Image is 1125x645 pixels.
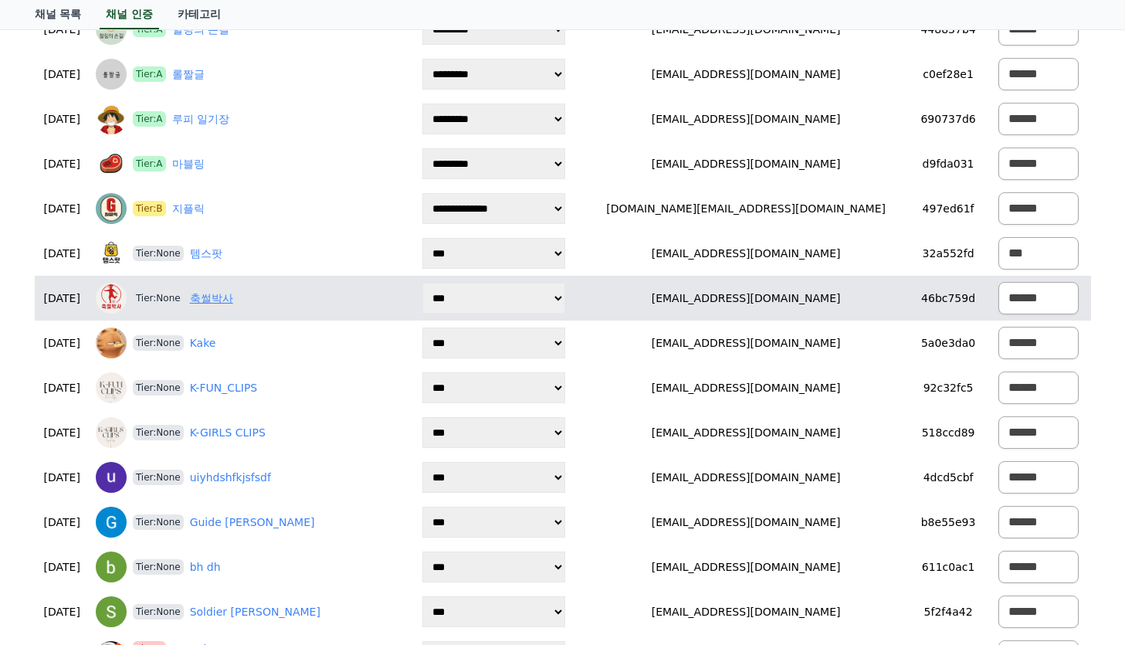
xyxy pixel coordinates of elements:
img: bh dh [96,552,127,582]
span: Tier:None [133,425,184,440]
td: [EMAIL_ADDRESS][DOMAIN_NAME] [581,545,910,589]
td: d9fda031 [910,141,986,186]
p: [DATE] [41,425,83,441]
img: 축썰박사 [96,283,127,314]
td: [EMAIL_ADDRESS][DOMAIN_NAME] [581,589,910,634]
a: Home [5,490,102,528]
p: [DATE] [41,604,83,620]
a: 템스팟 [190,246,222,262]
img: 루피 일기장 [96,104,127,134]
a: Kake [190,335,216,351]
img: 롤짤글 [96,59,127,90]
a: Messages [102,490,199,528]
span: Tier:A [133,111,166,127]
td: [EMAIL_ADDRESS][DOMAIN_NAME] [581,321,910,365]
a: 축썰박사 [190,290,233,307]
span: Messages [128,514,174,526]
a: 마블링 [172,156,205,172]
td: [EMAIL_ADDRESS][DOMAIN_NAME] [581,410,910,455]
span: Tier:None [133,470,184,485]
span: Tier:None [133,335,184,351]
img: K-GIRLS CLIPS [96,417,127,448]
span: Tier:A [133,66,166,82]
td: [EMAIL_ADDRESS][DOMAIN_NAME] [581,97,910,141]
td: 5f2f4a42 [910,589,986,634]
img: uiyhdshfkjsfsdf [96,462,127,493]
p: [DATE] [41,66,83,83]
span: Home [39,513,66,525]
a: 롤짤글 [172,66,205,83]
span: Tier:None [133,604,184,620]
span: Tier:B [133,201,166,216]
td: 690737d6 [910,97,986,141]
td: 92c32fc5 [910,365,986,410]
img: 템스팟 [96,238,127,269]
td: 518ccd89 [910,410,986,455]
td: [EMAIL_ADDRESS][DOMAIN_NAME] [581,500,910,545]
img: 지플릭 [96,193,127,224]
span: Tier:None [133,246,184,261]
p: [DATE] [41,246,83,262]
td: 32a552fd [910,231,986,276]
p: [DATE] [41,335,83,351]
td: 4dcd5cbf [910,455,986,500]
td: [EMAIL_ADDRESS][DOMAIN_NAME] [581,52,910,97]
a: Guide [PERSON_NAME] [190,514,315,531]
td: 46bc759d [910,276,986,321]
a: Soldier [PERSON_NAME] [190,604,320,620]
img: Soldier Francis [96,596,127,627]
span: Tier:None [133,290,184,306]
img: K-FUN_CLIPS [96,372,127,403]
a: Settings [199,490,296,528]
span: Tier:None [133,380,184,395]
td: 611c0ac1 [910,545,986,589]
p: [DATE] [41,111,83,127]
img: Kake [96,328,127,358]
td: [DOMAIN_NAME][EMAIL_ADDRESS][DOMAIN_NAME] [581,186,910,231]
td: [EMAIL_ADDRESS][DOMAIN_NAME] [581,231,910,276]
span: Tier:None [133,514,184,530]
p: [DATE] [41,156,83,172]
a: uiyhdshfkjsfsdf [190,470,271,486]
td: b8e55e93 [910,500,986,545]
span: Tier:None [133,559,184,575]
td: [EMAIL_ADDRESS][DOMAIN_NAME] [581,141,910,186]
td: 497ed61f [910,186,986,231]
a: K-FUN_CLIPS [190,380,258,396]
img: Guide Kelsey [96,507,127,538]
td: [EMAIL_ADDRESS][DOMAIN_NAME] [581,276,910,321]
td: 5a0e3da0 [910,321,986,365]
p: [DATE] [41,514,83,531]
span: Settings [229,513,266,525]
p: [DATE] [41,559,83,575]
a: bh dh [190,559,221,575]
a: 루피 일기장 [172,111,229,127]
p: [DATE] [41,380,83,396]
td: [EMAIL_ADDRESS][DOMAIN_NAME] [581,365,910,410]
p: [DATE] [41,290,83,307]
img: 마블링 [96,148,127,179]
p: [DATE] [41,201,83,217]
span: Tier:A [133,156,166,171]
a: 지플릭 [172,201,205,217]
a: K-GIRLS CLIPS [190,425,266,441]
td: c0ef28e1 [910,52,986,97]
p: [DATE] [41,470,83,486]
td: [EMAIL_ADDRESS][DOMAIN_NAME] [581,455,910,500]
